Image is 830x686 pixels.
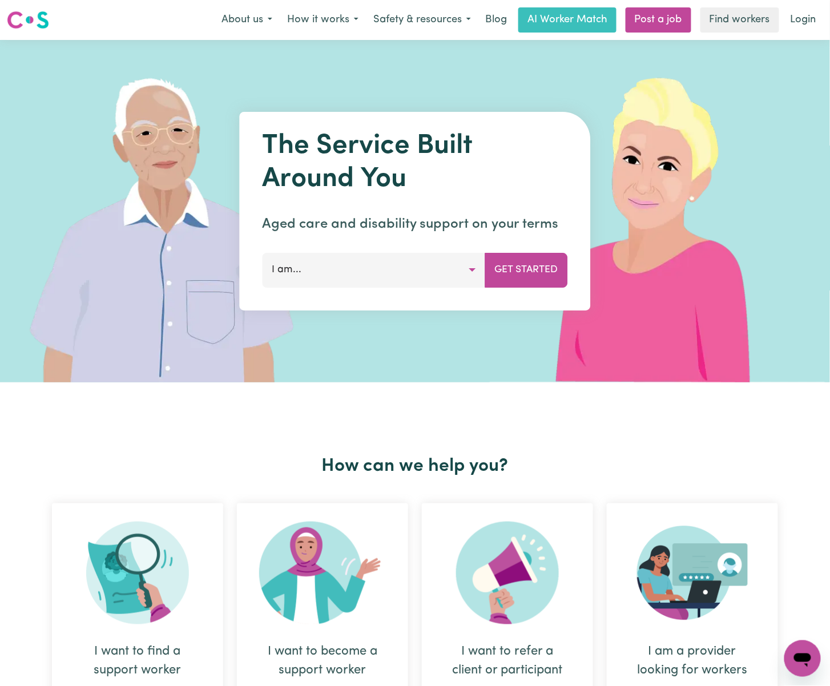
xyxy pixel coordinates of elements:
a: Find workers [700,7,779,33]
img: Refer [456,522,559,624]
button: About us [214,8,280,32]
p: Aged care and disability support on your terms [263,214,568,235]
a: Login [784,7,823,33]
h2: How can we help you? [45,455,785,477]
a: Post a job [626,7,691,33]
button: Safety & resources [366,8,478,32]
img: Provider [637,522,748,624]
img: Careseekers logo [7,10,49,30]
img: Become Worker [259,522,386,624]
button: Get Started [485,253,568,287]
div: I am a provider looking for workers [634,643,751,680]
button: How it works [280,8,366,32]
div: I want to find a support worker [79,643,196,680]
a: Blog [478,7,514,33]
img: Search [86,522,189,624]
div: I want to refer a client or participant [449,643,566,680]
div: I want to become a support worker [264,643,381,680]
h1: The Service Built Around You [263,130,568,196]
a: Careseekers logo [7,7,49,33]
a: AI Worker Match [518,7,617,33]
button: I am... [263,253,486,287]
iframe: Button to launch messaging window [784,640,821,677]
